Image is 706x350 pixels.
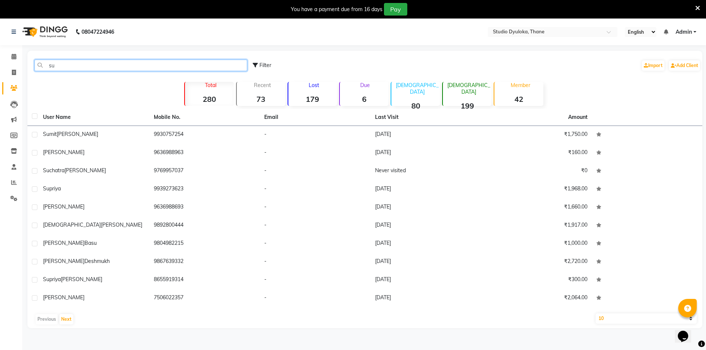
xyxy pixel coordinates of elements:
td: 9939273623 [149,180,260,199]
img: logo [19,21,70,42]
span: [PERSON_NAME] [57,131,98,137]
span: [DEMOGRAPHIC_DATA] [43,221,101,228]
td: ₹300.00 [481,271,592,289]
strong: 179 [288,94,337,104]
td: - [260,253,371,271]
td: 9636988963 [149,144,260,162]
th: Mobile No. [149,109,260,126]
b: 08047224946 [82,21,114,42]
span: [PERSON_NAME] [43,240,84,246]
span: supriya [43,276,61,283]
td: ₹1,968.00 [481,180,592,199]
div: You have a payment due from 16 days [291,6,382,13]
td: [DATE] [371,235,481,253]
td: ₹1,750.00 [481,126,592,144]
td: 9892800444 [149,217,260,235]
strong: 6 [340,94,388,104]
td: ₹1,000.00 [481,235,592,253]
button: Next [59,314,73,324]
span: [PERSON_NAME] [64,167,106,174]
td: - [260,271,371,289]
span: sumit [43,131,57,137]
td: - [260,199,371,217]
td: 9930757254 [149,126,260,144]
span: Admin [676,28,692,36]
th: Last Visit [371,109,481,126]
strong: 280 [185,94,233,104]
td: - [260,235,371,253]
td: - [260,289,371,307]
a: Add Client [669,60,700,71]
iframe: chat widget [675,320,699,343]
p: Member [497,82,543,89]
td: [DATE] [371,126,481,144]
td: 8655919314 [149,271,260,289]
td: [DATE] [371,144,481,162]
th: Amount [564,109,592,126]
strong: 199 [443,101,491,110]
strong: 42 [494,94,543,104]
button: Pay [384,3,407,16]
td: 9867639332 [149,253,260,271]
td: [DATE] [371,217,481,235]
p: [DEMOGRAPHIC_DATA] [394,82,440,95]
td: [DATE] [371,199,481,217]
td: [DATE] [371,180,481,199]
td: ₹2,720.00 [481,253,592,271]
td: ₹1,917.00 [481,217,592,235]
td: Never visited [371,162,481,180]
td: ₹160.00 [481,144,592,162]
span: [PERSON_NAME] [43,258,84,264]
td: 9804982215 [149,235,260,253]
td: [DATE] [371,289,481,307]
span: deshmukh [84,258,110,264]
td: 9636988693 [149,199,260,217]
td: 9769957037 [149,162,260,180]
td: ₹0 [481,162,592,180]
p: Total [188,82,233,89]
strong: 80 [391,101,440,110]
th: User Name [39,109,149,126]
td: ₹1,660.00 [481,199,592,217]
td: [DATE] [371,271,481,289]
span: [PERSON_NAME] [61,276,102,283]
td: - [260,180,371,199]
span: basu [84,240,97,246]
th: Email [260,109,371,126]
span: Supriya [43,185,61,192]
p: Recent [240,82,285,89]
td: 7506022357 [149,289,260,307]
a: Import [642,60,664,71]
td: [DATE] [371,253,481,271]
span: [PERSON_NAME] [101,221,142,228]
span: [PERSON_NAME] [43,149,84,156]
span: [PERSON_NAME] [43,203,84,210]
span: Suchatra [43,167,64,174]
span: Filter [259,62,271,69]
input: Search by Name/Mobile/Email/Code [34,60,247,71]
p: [DEMOGRAPHIC_DATA] [446,82,491,95]
p: Due [341,82,388,89]
td: - [260,217,371,235]
td: ₹2,064.00 [481,289,592,307]
td: - [260,162,371,180]
span: [PERSON_NAME] [43,294,84,301]
td: - [260,144,371,162]
td: - [260,126,371,144]
strong: 73 [237,94,285,104]
p: Lost [291,82,337,89]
